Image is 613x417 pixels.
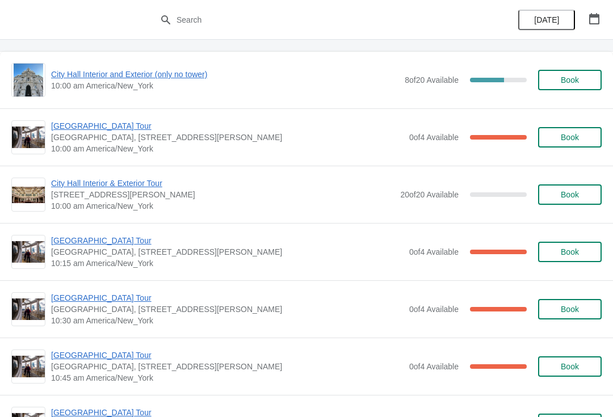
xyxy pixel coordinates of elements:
span: Book [561,75,579,85]
button: Book [538,356,602,377]
span: 10:00 am America/New_York [51,200,394,212]
span: [GEOGRAPHIC_DATA] Tour [51,292,404,304]
img: City Hall Tower Tour | City Hall Visitor Center, 1400 John F Kennedy Boulevard Suite 121, Philade... [12,127,45,149]
button: Book [538,127,602,148]
span: [GEOGRAPHIC_DATA], [STREET_ADDRESS][PERSON_NAME] [51,246,404,258]
input: Search [176,10,460,30]
span: 0 of 4 Available [409,133,459,142]
span: [STREET_ADDRESS][PERSON_NAME] [51,189,394,200]
span: [GEOGRAPHIC_DATA] Tour [51,349,404,361]
span: 10:45 am America/New_York [51,372,404,384]
img: City Hall Tower Tour | City Hall Visitor Center, 1400 John F Kennedy Boulevard Suite 121, Philade... [12,298,45,321]
button: [DATE] [518,10,575,30]
img: City Hall Tower Tour | City Hall Visitor Center, 1400 John F Kennedy Boulevard Suite 121, Philade... [12,356,45,378]
span: 0 of 4 Available [409,305,459,314]
span: 0 of 4 Available [409,362,459,371]
span: 20 of 20 Available [400,190,459,199]
span: [GEOGRAPHIC_DATA] Tour [51,235,404,246]
span: Book [561,133,579,142]
span: [GEOGRAPHIC_DATA] Tour [51,120,404,132]
span: 10:00 am America/New_York [51,80,399,91]
span: City Hall Interior & Exterior Tour [51,178,394,189]
span: 0 of 4 Available [409,247,459,256]
span: [GEOGRAPHIC_DATA], [STREET_ADDRESS][PERSON_NAME] [51,132,404,143]
span: 10:15 am America/New_York [51,258,404,269]
span: 8 of 20 Available [405,75,459,85]
span: City Hall Interior and Exterior (only no tower) [51,69,399,80]
button: Book [538,184,602,205]
img: City Hall Interior and Exterior (only no tower) | | 10:00 am America/New_York [14,64,44,96]
span: 10:30 am America/New_York [51,315,404,326]
img: City Hall Tower Tour | City Hall Visitor Center, 1400 John F Kennedy Boulevard Suite 121, Philade... [12,241,45,263]
span: Book [561,247,579,256]
span: [DATE] [534,15,559,24]
img: City Hall Interior & Exterior Tour | 1400 John F Kennedy Boulevard, Suite 121, Philadelphia, PA, ... [12,187,45,203]
span: [GEOGRAPHIC_DATA], [STREET_ADDRESS][PERSON_NAME] [51,361,404,372]
span: Book [561,362,579,371]
button: Book [538,299,602,319]
button: Book [538,70,602,90]
span: Book [561,305,579,314]
span: [GEOGRAPHIC_DATA], [STREET_ADDRESS][PERSON_NAME] [51,304,404,315]
button: Book [538,242,602,262]
span: Book [561,190,579,199]
span: 10:00 am America/New_York [51,143,404,154]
